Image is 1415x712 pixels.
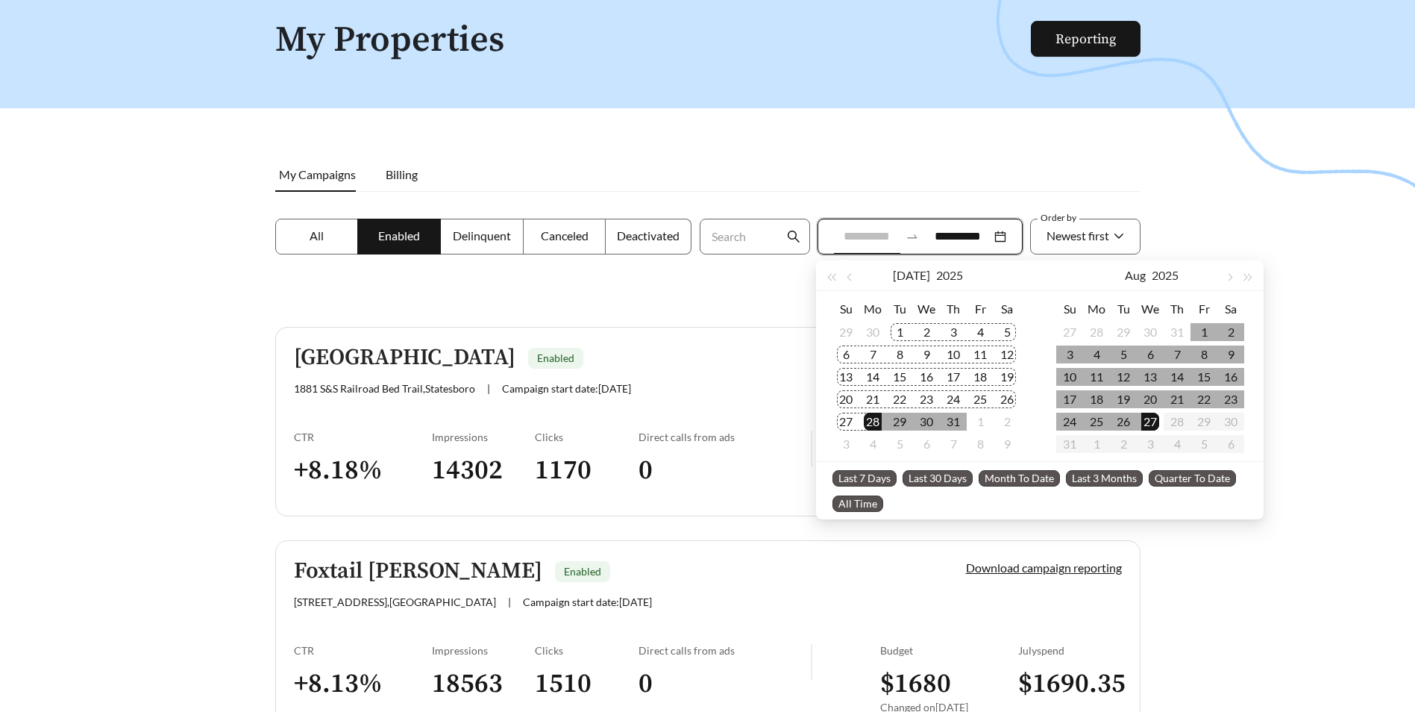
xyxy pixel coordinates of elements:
td: 2025-07-23 [913,388,940,410]
div: 3 [944,323,962,341]
div: 3 [1061,346,1079,363]
div: 30 [1141,323,1159,341]
div: 8 [971,435,989,453]
span: to [906,230,919,243]
div: 6 [1141,346,1159,363]
td: 2025-07-21 [859,388,886,410]
td: 2025-08-09 [994,433,1020,455]
th: Su [1056,297,1083,321]
th: Fr [967,297,994,321]
div: 16 [917,368,935,386]
button: Reporting [1031,21,1141,57]
img: line [811,431,812,466]
td: 2025-08-09 [1217,343,1244,366]
span: Campaign start date: [DATE] [502,382,631,395]
td: 2025-08-14 [1164,366,1190,388]
td: 2025-08-05 [1110,343,1137,366]
div: 4 [1088,346,1105,363]
div: Impressions [432,431,536,443]
div: Clicks [535,644,639,657]
div: 4 [971,323,989,341]
div: 20 [837,390,855,408]
div: 18 [1088,390,1105,408]
td: 2025-08-24 [1056,410,1083,433]
td: 2025-07-30 [1137,321,1164,343]
span: Canceled [541,228,589,243]
div: 15 [1195,368,1213,386]
td: 2025-07-19 [994,366,1020,388]
div: 21 [864,390,882,408]
span: Enabled [378,228,420,243]
td: 2025-07-26 [994,388,1020,410]
div: 28 [864,413,882,431]
div: 29 [891,413,909,431]
td: 2025-07-11 [967,343,994,366]
div: Direct calls from ads [639,431,811,443]
button: 2025 [1152,260,1179,290]
div: 21 [1168,390,1186,408]
div: 14 [864,368,882,386]
td: 2025-07-31 [1164,321,1190,343]
span: Last 30 Days [903,470,973,487]
div: July spend [1018,644,1122,657]
td: 2025-07-14 [859,366,886,388]
div: 17 [1061,390,1079,408]
td: 2025-07-16 [913,366,940,388]
td: 2025-08-06 [913,433,940,455]
h5: Foxtail [PERSON_NAME] [294,559,542,584]
div: CTR [294,431,432,443]
div: 12 [998,346,1016,363]
th: Tu [886,297,913,321]
div: 27 [837,413,855,431]
td: 2025-08-02 [994,410,1020,433]
td: 2025-07-17 [940,366,967,388]
td: 2025-08-07 [940,433,967,455]
div: 16 [1222,368,1240,386]
div: Clicks [535,431,639,443]
h3: + 8.18 % [294,454,432,487]
h3: 1170 [535,454,639,487]
div: 7 [944,435,962,453]
td: 2025-08-19 [1110,388,1137,410]
div: 2 [1222,323,1240,341]
span: | [508,596,511,608]
div: 28 [1088,323,1105,341]
h3: 18563 [432,667,536,701]
div: 9 [917,346,935,363]
td: 2025-07-12 [994,343,1020,366]
div: 24 [1061,413,1079,431]
td: 2025-08-04 [1083,343,1110,366]
h3: 14302 [432,454,536,487]
div: 30 [917,413,935,431]
div: 26 [998,390,1016,408]
td: 2025-06-30 [859,321,886,343]
td: 2025-07-06 [832,343,859,366]
td: 2025-08-17 [1056,388,1083,410]
div: 9 [1222,346,1240,363]
td: 2025-07-07 [859,343,886,366]
td: 2025-08-08 [1190,343,1217,366]
th: Sa [1217,297,1244,321]
div: 5 [998,323,1016,341]
span: Campaign start date: [DATE] [523,596,652,608]
div: 6 [917,435,935,453]
td: 2025-07-20 [832,388,859,410]
div: 22 [1195,390,1213,408]
div: 11 [971,346,989,363]
td: 2025-07-08 [886,343,913,366]
div: 5 [1114,346,1132,363]
span: Last 3 Months [1066,470,1143,487]
div: 8 [891,346,909,363]
td: 2025-07-15 [886,366,913,388]
td: 2025-07-25 [967,388,994,410]
a: Download campaign reporting [966,560,1122,575]
div: 25 [971,390,989,408]
td: 2025-08-22 [1190,388,1217,410]
td: 2025-08-01 [967,410,994,433]
span: Enabled [564,565,601,578]
div: Direct calls from ads [639,644,811,657]
div: 2 [917,323,935,341]
div: 1 [891,323,909,341]
img: line [811,644,812,680]
td: 2025-07-29 [1110,321,1137,343]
